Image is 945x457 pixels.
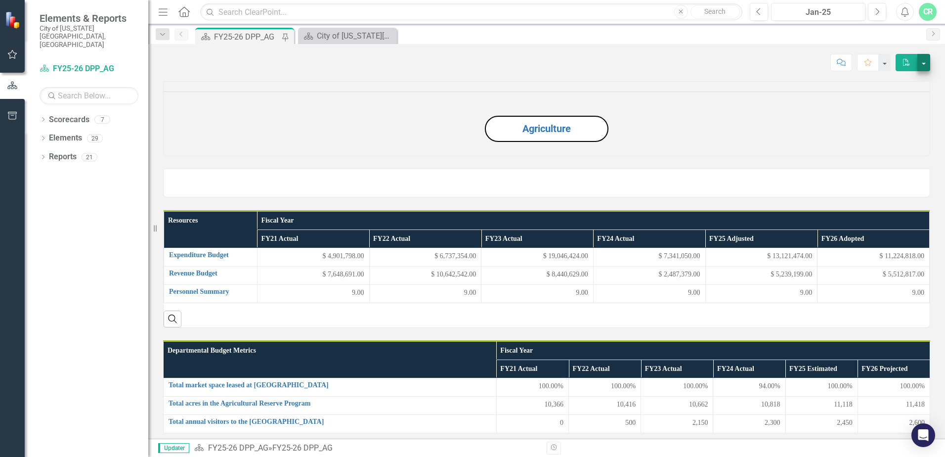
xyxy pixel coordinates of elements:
div: 7 [94,115,110,124]
span: 9.00 [576,288,588,298]
td: Double-Click to Edit [569,414,641,433]
input: Search ClearPoint... [200,3,742,21]
span: 10,662 [689,400,708,410]
td: Double-Click to Edit [713,414,785,433]
a: Agriculture [522,123,571,135]
div: Open Intercom Messenger [911,423,935,447]
td: Double-Click to Edit [481,284,594,303]
td: Double-Click to Edit [785,414,858,433]
span: 9.00 [688,288,700,298]
span: 9.00 [800,288,813,298]
td: Double-Click to Edit Right Click for Context Menu [164,284,258,303]
a: Elements [49,133,82,144]
td: Double-Click to Edit [713,378,785,396]
div: FY25-26 DPP_AG [214,31,279,43]
td: Double-Click to Edit [569,378,641,396]
a: Total market space leased at [GEOGRAPHIC_DATA] [169,381,491,389]
span: 94.00% [759,381,780,391]
td: Double-Click to Edit Right Click for Context Menu [164,248,258,266]
small: City of [US_STATE][GEOGRAPHIC_DATA], [GEOGRAPHIC_DATA] [40,24,138,48]
span: $ 13,121,474.00 [767,251,812,261]
td: Double-Click to Edit [858,396,930,414]
span: $ 6,737,354.00 [434,251,476,261]
div: 29 [87,134,103,142]
button: Jan-25 [771,3,865,21]
td: Double-Click to Edit [593,248,705,266]
a: Scorecards [49,114,89,126]
a: FY25-26 DPP_AG [208,443,268,453]
td: Double-Click to Edit [496,396,568,414]
span: 11,418 [906,400,925,410]
div: 21 [82,153,97,161]
td: Double-Click to Edit [496,378,568,396]
td: Double-Click to Edit [817,284,930,303]
td: Double-Click to Edit Right Click for Context Menu [164,266,258,284]
span: 2,600 [909,418,925,428]
span: $ 5,512,817.00 [883,270,924,279]
td: Double-Click to Edit [257,248,369,266]
span: $ 7,341,050.00 [659,251,700,261]
span: $ 2,487,379.00 [659,270,700,279]
span: 9.00 [464,288,476,298]
span: 10,366 [545,400,564,410]
span: 100.00% [900,381,925,391]
span: 2,450 [837,418,853,428]
span: 100.00% [828,381,853,391]
div: » [194,443,539,454]
td: Double-Click to Edit [705,266,817,284]
td: Double-Click to Edit [257,266,369,284]
span: 11,118 [834,400,852,410]
span: 2,300 [765,418,780,428]
span: Elements & Reports [40,12,138,24]
button: Search [690,5,740,19]
a: Personnel Summary [169,288,252,295]
div: Jan-25 [774,6,862,18]
td: Double-Click to Edit [481,248,594,266]
td: Double-Click to Edit [593,284,705,303]
td: Double-Click to Edit [481,266,594,284]
td: Double-Click to Edit [817,266,930,284]
td: Double-Click to Edit [705,248,817,266]
button: Agriculture [485,116,608,142]
td: Double-Click to Edit Right Click for Context Menu [164,414,497,433]
td: Double-Click to Edit Right Click for Context Menu [164,396,497,414]
td: Double-Click to Edit [369,266,481,284]
a: Expenditure Budget [169,251,252,259]
img: ClearPoint Strategy [5,11,22,29]
span: 100.00% [611,381,636,391]
span: Search [704,7,726,15]
td: Double-Click to Edit [257,284,369,303]
span: $ 11,224,818.00 [880,251,924,261]
span: 100.00% [683,381,708,391]
td: Double-Click to Edit [593,266,705,284]
span: Updater [158,443,189,453]
span: 2,150 [692,418,708,428]
a: FY25-26 DPP_AG [40,63,138,75]
span: $ 8,440,629.00 [547,270,588,279]
span: $ 19,046,424.00 [543,251,588,261]
span: 10,818 [761,400,780,410]
td: Double-Click to Edit [785,378,858,396]
span: 500 [625,418,636,428]
span: $ 5,239,199.00 [771,270,812,279]
span: 0 [560,418,563,428]
td: Double-Click to Edit [641,378,713,396]
td: Double-Click to Edit Right Click for Context Menu [164,378,497,396]
td: Double-Click to Edit [496,414,568,433]
button: CR [919,3,937,21]
a: Revenue Budget [169,270,252,277]
span: $ 10,642,542.00 [431,270,476,279]
a: Total annual visitors to the [GEOGRAPHIC_DATA] [169,418,491,425]
span: 9.00 [912,288,925,298]
span: 10,416 [617,400,636,410]
span: $ 4,901,798.00 [323,251,364,261]
div: City of [US_STATE][GEOGRAPHIC_DATA] [317,30,394,42]
td: Double-Click to Edit [713,396,785,414]
td: Double-Click to Edit [369,284,481,303]
td: Double-Click to Edit [641,396,713,414]
td: Double-Click to Edit [369,248,481,266]
td: Double-Click to Edit [858,378,930,396]
td: Double-Click to Edit [569,396,641,414]
a: Reports [49,151,77,163]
